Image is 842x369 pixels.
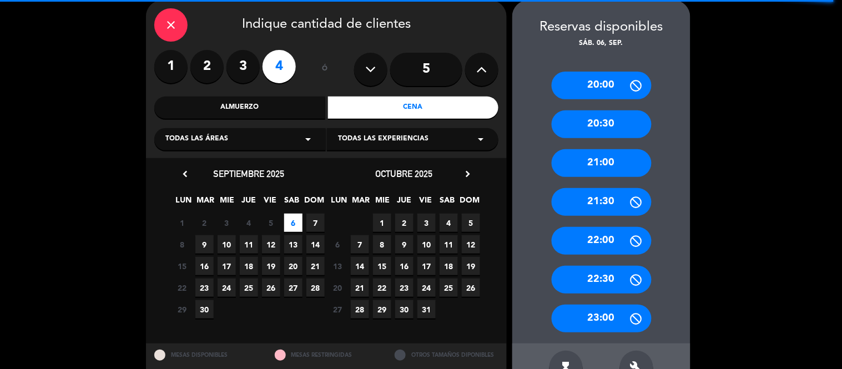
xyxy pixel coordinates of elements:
[240,235,258,254] span: 11
[173,300,191,319] span: 29
[552,305,652,332] div: 23:00
[373,257,391,275] span: 15
[395,214,414,232] span: 2
[462,235,480,254] span: 12
[417,235,436,254] span: 10
[462,168,473,180] i: chevron_right
[195,214,214,232] span: 2
[395,257,414,275] span: 16
[218,194,236,212] span: MIE
[226,50,260,83] label: 3
[266,343,387,367] div: MESAS RESTRINGIDAS
[438,194,457,212] span: SAB
[218,257,236,275] span: 17
[146,343,266,367] div: MESAS DISPONIBLES
[351,257,369,275] span: 14
[329,279,347,297] span: 20
[552,188,652,216] div: 21:30
[351,300,369,319] span: 28
[462,257,480,275] span: 19
[173,279,191,297] span: 22
[417,279,436,297] span: 24
[240,214,258,232] span: 4
[512,17,690,38] div: Reservas disponibles
[417,257,436,275] span: 17
[474,133,487,146] i: arrow_drop_down
[395,300,414,319] span: 30
[417,194,435,212] span: VIE
[261,194,280,212] span: VIE
[179,168,191,180] i: chevron_left
[262,214,280,232] span: 5
[213,168,284,179] span: septiembre 2025
[218,279,236,297] span: 24
[395,235,414,254] span: 9
[284,235,302,254] span: 13
[386,343,507,367] div: OTROS TAMAÑOS DIPONIBLES
[460,194,478,212] span: DOM
[175,194,193,212] span: LUN
[305,194,323,212] span: DOM
[190,50,224,83] label: 2
[306,279,325,297] span: 28
[263,50,296,83] label: 4
[240,257,258,275] span: 18
[195,235,214,254] span: 9
[351,279,369,297] span: 21
[329,257,347,275] span: 13
[552,227,652,255] div: 22:00
[440,214,458,232] span: 4
[373,235,391,254] span: 8
[552,110,652,138] div: 20:30
[154,50,188,83] label: 1
[173,214,191,232] span: 1
[552,266,652,294] div: 22:30
[284,257,302,275] span: 20
[154,97,325,119] div: Almuerzo
[329,235,347,254] span: 6
[307,50,343,89] div: ó
[165,134,228,145] span: Todas las áreas
[395,279,414,297] span: 23
[284,279,302,297] span: 27
[352,194,370,212] span: MAR
[374,194,392,212] span: MIE
[283,194,301,212] span: SAB
[195,257,214,275] span: 16
[373,300,391,319] span: 29
[338,134,428,145] span: Todas las experiencias
[395,194,414,212] span: JUE
[262,279,280,297] span: 26
[240,194,258,212] span: JUE
[306,257,325,275] span: 21
[218,235,236,254] span: 10
[173,235,191,254] span: 8
[164,18,178,32] i: close
[306,235,325,254] span: 14
[218,214,236,232] span: 3
[262,257,280,275] span: 19
[301,133,315,146] i: arrow_drop_down
[196,194,215,212] span: MAR
[240,279,258,297] span: 25
[328,97,499,119] div: Cena
[195,279,214,297] span: 23
[330,194,349,212] span: LUN
[195,300,214,319] span: 30
[462,279,480,297] span: 26
[440,235,458,254] span: 11
[417,300,436,319] span: 31
[462,214,480,232] span: 5
[154,8,498,42] div: Indique cantidad de clientes
[440,257,458,275] span: 18
[376,168,433,179] span: octubre 2025
[173,257,191,275] span: 15
[373,214,391,232] span: 1
[284,214,302,232] span: 6
[306,214,325,232] span: 7
[512,38,690,49] div: sáb. 06, sep.
[552,72,652,99] div: 20:00
[440,279,458,297] span: 25
[329,300,347,319] span: 27
[351,235,369,254] span: 7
